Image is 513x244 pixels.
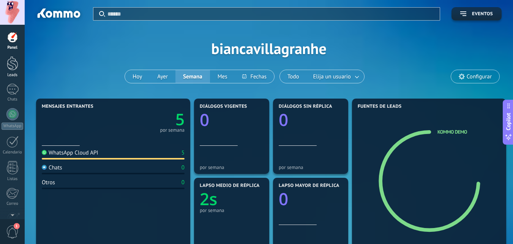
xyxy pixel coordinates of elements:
[200,104,247,109] span: Diálogos vigentes
[175,108,185,130] text: 5
[125,70,150,83] button: Hoy
[42,150,47,155] img: WhatsApp Cloud API
[200,207,264,213] div: por semana
[2,150,24,155] div: Calendario
[42,165,47,170] img: Chats
[467,73,492,80] span: Configurar
[279,187,288,210] text: 0
[279,108,288,131] text: 0
[437,129,467,135] a: Kommo Demo
[150,70,175,83] button: Ayer
[42,149,98,156] div: WhatsApp Cloud API
[279,164,343,170] div: por semana
[182,164,185,171] div: 0
[279,104,332,109] span: Diálogos sin réplica
[279,183,339,188] span: Lapso mayor de réplica
[14,223,20,229] span: 1
[505,113,512,130] span: Copilot
[200,187,218,210] text: 2s
[175,70,210,83] button: Semana
[2,97,24,102] div: Chats
[113,108,185,130] a: 5
[280,70,307,83] button: Todo
[42,179,55,186] div: Otros
[42,164,62,171] div: Chats
[2,73,24,78] div: Leads
[182,149,185,156] div: 5
[2,123,23,130] div: WhatsApp
[235,70,274,83] button: Fechas
[2,201,24,206] div: Correo
[210,70,235,83] button: Mes
[2,45,24,50] div: Panel
[358,104,402,109] span: Fuentes de leads
[200,183,260,188] span: Lapso medio de réplica
[307,70,364,83] button: Elija un usuario
[200,164,264,170] div: por semana
[312,72,352,82] span: Elija un usuario
[160,128,185,132] div: por semana
[451,7,502,21] button: Eventos
[200,108,209,131] text: 0
[2,177,24,182] div: Listas
[472,11,493,17] span: Eventos
[42,104,93,109] span: Mensajes entrantes
[182,179,185,186] div: 0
